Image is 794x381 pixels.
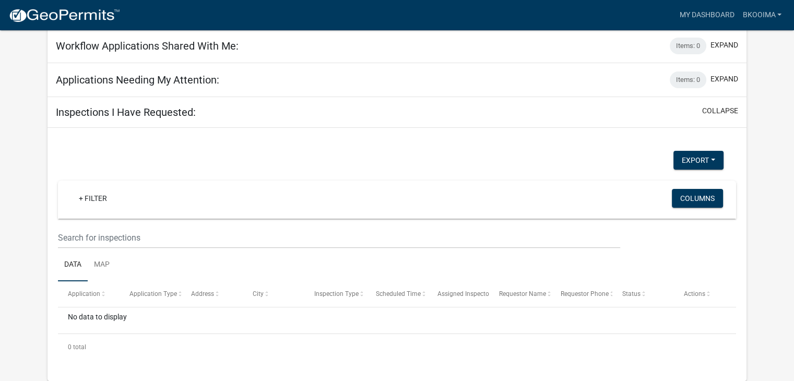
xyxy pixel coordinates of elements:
h5: Workflow Applications Shared With Me: [56,40,239,52]
button: Columns [672,189,723,208]
datatable-header-cell: Address [181,281,243,306]
h5: Applications Needing My Attention: [56,74,219,86]
datatable-header-cell: Requestor Phone [551,281,612,306]
datatable-header-cell: Actions [674,281,736,306]
datatable-header-cell: Requestor Name [489,281,551,306]
datatable-header-cell: City [243,281,304,306]
a: + Filter [70,189,115,208]
span: Actions [684,290,705,297]
div: Items: 0 [670,72,706,88]
div: No data to display [58,307,736,334]
datatable-header-cell: Application [58,281,120,306]
span: Requestor Phone [561,290,609,297]
datatable-header-cell: Application Type [120,281,181,306]
span: City [253,290,264,297]
datatable-header-cell: Inspection Type [304,281,366,306]
button: expand [710,40,738,51]
input: Search for inspections [58,227,620,248]
span: Assigned Inspector [437,290,491,297]
div: Items: 0 [670,38,706,54]
h5: Inspections I Have Requested: [56,106,196,118]
button: expand [710,74,738,85]
datatable-header-cell: Status [612,281,674,306]
span: Requestor Name [499,290,546,297]
a: Data [58,248,88,282]
a: bkooima [738,5,786,25]
datatable-header-cell: Assigned Inspector [428,281,489,306]
span: Application [68,290,100,297]
button: collapse [702,105,738,116]
span: Status [622,290,641,297]
span: Address [191,290,214,297]
span: Scheduled Time [376,290,421,297]
div: 0 total [58,334,736,360]
span: Inspection Type [314,290,359,297]
span: Application Type [129,290,177,297]
button: Export [673,151,724,170]
a: My Dashboard [675,5,738,25]
a: Map [88,248,116,282]
datatable-header-cell: Scheduled Time [366,281,428,306]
